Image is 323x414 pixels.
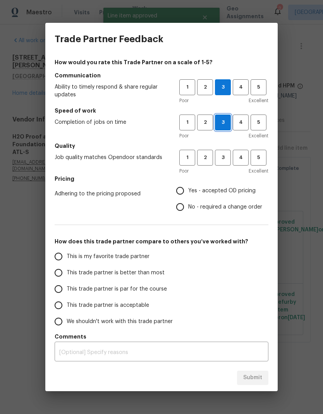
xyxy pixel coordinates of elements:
[55,118,167,126] span: Completion of jobs on time
[55,34,163,44] h3: Trade Partner Feedback
[179,150,195,166] button: 1
[179,132,189,140] span: Poor
[197,115,213,130] button: 2
[55,175,268,183] h5: Pricing
[216,153,230,162] span: 3
[233,79,249,95] button: 4
[55,83,167,99] span: Ability to timely respond & share regular updates
[55,190,164,198] span: Adhering to the pricing proposed
[233,115,249,130] button: 4
[251,83,266,92] span: 5
[197,150,213,166] button: 2
[249,132,268,140] span: Excellent
[55,248,268,330] div: How does this trade partner compare to others you’ve worked with?
[55,58,268,66] h4: How would you rate this Trade Partner on a scale of 1-5?
[251,150,266,166] button: 5
[55,238,268,245] h5: How does this trade partner compare to others you’ve worked with?
[188,187,256,195] span: Yes - accepted OD pricing
[234,83,248,92] span: 4
[233,150,249,166] button: 4
[251,118,266,127] span: 5
[215,79,231,95] button: 3
[179,167,189,175] span: Poor
[251,153,266,162] span: 5
[67,301,149,310] span: This trade partner is acceptable
[67,318,173,326] span: We shouldn't work with this trade partner
[251,115,266,130] button: 5
[55,72,268,79] h5: Communication
[55,107,268,115] h5: Speed of work
[180,83,194,92] span: 1
[55,154,167,161] span: Job quality matches Opendoor standards
[55,142,268,150] h5: Quality
[180,153,194,162] span: 1
[179,97,189,104] span: Poor
[188,203,262,211] span: No - required a change order
[67,253,149,261] span: This is my favorite trade partner
[55,333,268,340] h5: Comments
[179,115,195,130] button: 1
[249,97,268,104] span: Excellent
[215,115,231,130] button: 3
[198,118,212,127] span: 2
[234,153,248,162] span: 4
[215,150,231,166] button: 3
[198,83,212,92] span: 2
[215,118,230,127] span: 3
[67,285,167,293] span: This trade partner is par for the course
[249,167,268,175] span: Excellent
[198,153,212,162] span: 2
[234,118,248,127] span: 4
[176,183,268,215] div: Pricing
[67,269,165,277] span: This trade partner is better than most
[180,118,194,127] span: 1
[197,79,213,95] button: 2
[179,79,195,95] button: 1
[251,79,266,95] button: 5
[215,83,230,92] span: 3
